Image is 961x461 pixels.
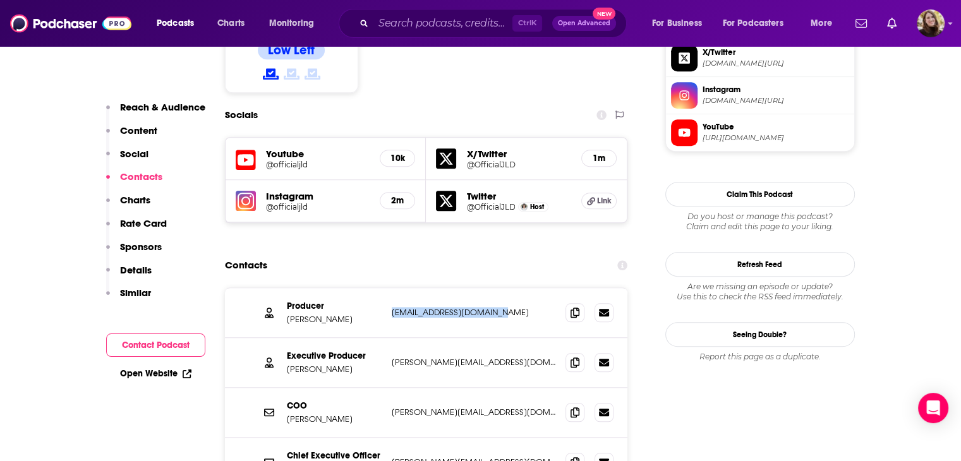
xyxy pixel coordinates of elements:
button: Open AdvancedNew [552,16,616,31]
a: Charts [209,13,252,33]
span: Monitoring [269,15,314,32]
p: Charts [120,194,150,206]
p: Chief Executive Officer [287,450,382,461]
a: Link [581,193,617,209]
h5: 1m [592,153,606,164]
button: open menu [643,13,718,33]
div: Open Intercom Messenger [918,393,948,423]
p: Executive Producer [287,350,382,361]
span: More [811,15,832,32]
img: User Profile [917,9,945,37]
img: iconImage [236,191,256,211]
p: [PERSON_NAME] [287,314,382,325]
div: Report this page as a duplicate. [665,352,855,362]
a: Show notifications dropdown [850,13,872,34]
span: Link [597,196,612,206]
span: Charts [217,15,245,32]
button: Sponsors [106,241,162,264]
span: instagram.com/officialjld [703,96,849,105]
button: Charts [106,194,150,217]
a: Seeing Double? [665,322,855,347]
a: @OfficialJLD [466,202,515,212]
p: Content [120,124,157,136]
h5: X/Twitter [466,148,571,160]
a: @OfficialJLD [466,160,571,169]
span: Host [530,203,544,211]
button: open menu [148,13,210,33]
span: For Business [652,15,702,32]
button: Rate Card [106,217,167,241]
span: YouTube [703,121,849,133]
p: COO [287,400,382,411]
button: open menu [260,13,330,33]
h5: Twitter [466,190,571,202]
img: Podchaser - Follow, Share and Rate Podcasts [10,11,131,35]
div: Search podcasts, credits, & more... [351,9,639,38]
button: Claim This Podcast [665,182,855,207]
a: Show notifications dropdown [882,13,902,34]
p: Producer [287,301,382,311]
span: New [593,8,615,20]
p: Details [120,264,152,276]
a: @officialjld [266,202,370,212]
img: Julia Louis-Dreyfus [521,203,528,210]
h2: Contacts [225,253,267,277]
p: [PERSON_NAME] [287,364,382,374]
p: [EMAIL_ADDRESS][DOMAIN_NAME] [392,307,556,318]
button: Reach & Audience [106,101,205,124]
p: [PERSON_NAME][EMAIL_ADDRESS][DOMAIN_NAME] [392,407,556,417]
button: Refresh Feed [665,252,855,277]
a: YouTube[URL][DOMAIN_NAME] [671,119,849,146]
p: [PERSON_NAME] [287,414,382,424]
a: @officialjld [266,160,370,169]
span: Podcasts [157,15,194,32]
span: For Podcasters [723,15,783,32]
button: open menu [802,13,848,33]
p: Similar [120,287,151,299]
h5: 10k [390,153,404,164]
button: Content [106,124,157,148]
p: Contacts [120,171,162,183]
button: open menu [715,13,802,33]
span: twitter.com/OfficialJLD [703,59,849,68]
p: Rate Card [120,217,167,229]
span: Ctrl K [512,15,542,32]
button: Contact Podcast [106,333,205,357]
span: Logged in as katiefuchs [917,9,945,37]
button: Details [106,264,152,287]
input: Search podcasts, credits, & more... [373,13,512,33]
a: Open Website [120,368,191,379]
h2: Socials [225,103,258,127]
h5: Instagram [266,190,370,202]
h5: 2m [390,195,404,206]
button: Similar [106,287,151,310]
button: Social [106,148,148,171]
p: [PERSON_NAME][EMAIL_ADDRESS][DOMAIN_NAME] [392,357,556,368]
span: Instagram [703,84,849,95]
p: Social [120,148,148,160]
span: X/Twitter [703,47,849,58]
span: Open Advanced [558,20,610,27]
h5: Youtube [266,148,370,160]
p: Sponsors [120,241,162,253]
button: Contacts [106,171,162,194]
button: Show profile menu [917,9,945,37]
div: Are we missing an episode or update? Use this to check the RSS feed immediately. [665,282,855,302]
a: X/Twitter[DOMAIN_NAME][URL] [671,45,849,71]
span: https://www.youtube.com/@officialjld [703,133,849,143]
h4: Low Left [268,42,315,58]
p: Reach & Audience [120,101,205,113]
a: Instagram[DOMAIN_NAME][URL] [671,82,849,109]
span: Do you host or manage this podcast? [665,212,855,222]
div: Claim and edit this page to your liking. [665,212,855,232]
